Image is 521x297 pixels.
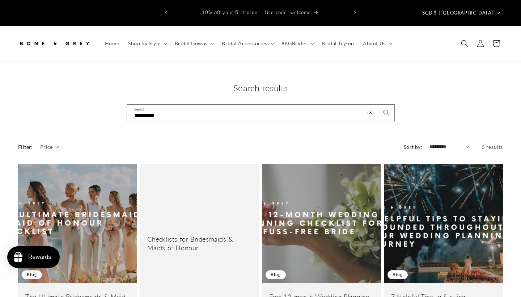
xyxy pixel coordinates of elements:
a: Bone and Grey Bridal [16,33,93,54]
a: Checklists for Bridesmaids & Maids of Honour [147,235,252,252]
summary: Search [457,35,473,51]
summary: Shop by Style [124,36,170,51]
span: #BGBrides [281,40,308,47]
span: SGD $ | [GEOGRAPHIC_DATA] [422,9,493,17]
button: Clear search term [363,105,378,121]
label: Sort by: [404,144,422,150]
button: SGD $ | [GEOGRAPHIC_DATA] [418,6,503,20]
span: 5 results [482,144,503,150]
div: Rewards [28,254,51,260]
span: Shop by Style [128,40,161,47]
span: Bridal Gowns [175,40,208,47]
a: Bridal Try-on [317,36,359,51]
button: Next announcement [347,6,363,20]
span: Bridal Try-on [322,40,354,47]
button: Previous announcement [158,6,174,20]
summary: #BGBrides [277,36,317,51]
h2: Filter: [18,143,33,151]
span: Price [40,143,53,151]
span: 10% off your first order | Use code: welcome [202,9,311,15]
button: Search [378,105,394,121]
span: Bridal Accessories [222,40,267,47]
summary: Price [40,143,59,151]
a: Home [101,36,124,51]
summary: About Us [359,36,395,51]
summary: Bridal Accessories [217,36,277,51]
summary: Bridal Gowns [170,36,217,51]
h1: Search results [18,82,503,93]
span: Home [105,40,119,47]
img: Bone and Grey Bridal [18,35,90,51]
span: About Us [363,40,386,47]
